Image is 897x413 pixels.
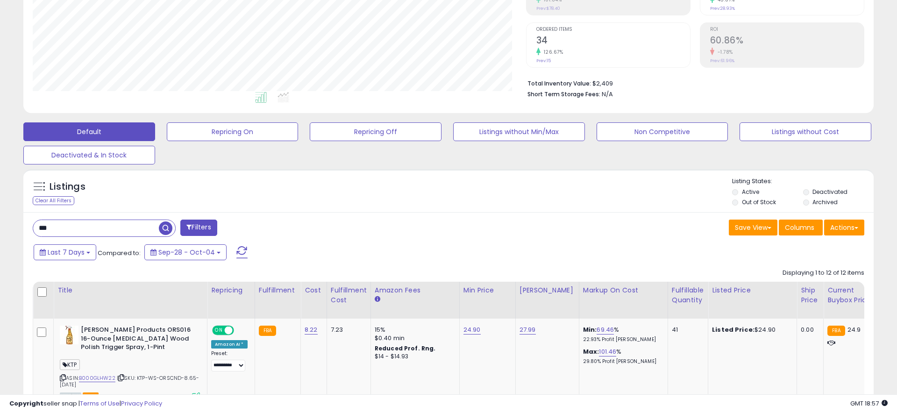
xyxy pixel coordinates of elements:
[850,399,888,408] span: 2025-10-12 18:57 GMT
[714,49,733,56] small: -1.78%
[57,285,203,295] div: Title
[60,326,78,344] img: 415vRDmoUAL._SL40_.jpg
[211,350,248,371] div: Preset:
[812,188,847,196] label: Deactivated
[375,295,380,304] small: Amazon Fees.
[536,35,690,48] h2: 34
[583,358,661,365] p: 29.80% Profit [PERSON_NAME]
[259,285,297,295] div: Fulfillment
[23,122,155,141] button: Default
[375,353,452,361] div: $14 - $14.93
[710,27,864,32] span: ROI
[375,334,452,342] div: $0.40 min
[710,58,734,64] small: Prev: 61.96%
[742,198,776,206] label: Out of Stock
[305,325,318,335] a: 8.22
[527,77,857,88] li: $2,409
[213,327,225,335] span: ON
[520,325,536,335] a: 27.99
[732,177,873,186] p: Listing States:
[779,220,823,235] button: Columns
[710,35,864,48] h2: 60.86%
[167,122,299,141] button: Repricing On
[331,285,367,305] div: Fulfillment Cost
[453,122,585,141] button: Listings without Min/Max
[375,285,456,295] div: Amazon Fees
[211,340,248,349] div: Amazon AI *
[98,249,141,257] span: Compared to:
[672,326,701,334] div: 41
[583,348,661,365] div: %
[847,325,861,334] span: 24.9
[801,285,819,305] div: Ship Price
[80,399,120,408] a: Terms of Use
[60,359,80,370] span: KTP
[583,325,597,334] b: Min:
[536,6,560,11] small: Prev: $78.40
[310,122,441,141] button: Repricing Off
[331,326,363,334] div: 7.23
[48,248,85,257] span: Last 7 Days
[712,326,790,334] div: $24.90
[597,122,728,141] button: Non Competitive
[527,90,600,98] b: Short Term Storage Fees:
[520,285,575,295] div: [PERSON_NAME]
[827,326,845,336] small: FBA
[801,326,816,334] div: 0.00
[9,399,43,408] strong: Copyright
[81,326,194,354] b: [PERSON_NAME] Products ORS016 16-Ounce [MEDICAL_DATA] Wood Polish Trigger Spray, 1-Pint
[672,285,704,305] div: Fulfillable Quantity
[158,248,215,257] span: Sep-28 - Oct-04
[710,6,735,11] small: Prev: 28.93%
[121,399,162,408] a: Privacy Policy
[729,220,777,235] button: Save View
[812,198,838,206] label: Archived
[583,347,599,356] b: Max:
[34,244,96,260] button: Last 7 Days
[536,58,551,64] small: Prev: 15
[583,336,661,343] p: 22.93% Profit [PERSON_NAME]
[583,285,664,295] div: Markup on Cost
[375,326,452,334] div: 15%
[259,326,276,336] small: FBA
[144,244,227,260] button: Sep-28 - Oct-04
[579,282,668,319] th: The percentage added to the cost of goods (COGS) that forms the calculator for Min & Max prices.
[463,285,512,295] div: Min Price
[785,223,814,232] span: Columns
[60,374,199,388] span: | SKU: KTP-WS-ORSCND-8.65-[DATE]
[602,90,613,99] span: N/A
[375,344,436,352] b: Reduced Prof. Rng.
[23,146,155,164] button: Deactivated & In Stock
[50,180,85,193] h5: Listings
[536,27,690,32] span: Ordered Items
[305,285,323,295] div: Cost
[527,79,591,87] b: Total Inventory Value:
[180,220,217,236] button: Filters
[824,220,864,235] button: Actions
[827,285,876,305] div: Current Buybox Price
[463,325,481,335] a: 24.90
[33,196,74,205] div: Clear All Filters
[597,325,614,335] a: 69.46
[742,188,759,196] label: Active
[9,399,162,408] div: seller snap | |
[712,285,793,295] div: Listed Price
[783,269,864,278] div: Displaying 1 to 12 of 12 items
[79,374,115,382] a: B000GLHW22
[541,49,563,56] small: 126.67%
[740,122,871,141] button: Listings without Cost
[233,327,248,335] span: OFF
[599,347,616,356] a: 101.46
[712,325,755,334] b: Listed Price:
[583,326,661,343] div: %
[211,285,251,295] div: Repricing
